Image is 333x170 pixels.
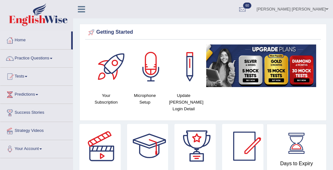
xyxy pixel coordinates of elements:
a: Strategy Videos [0,122,73,138]
a: Practice Questions [0,50,73,65]
h4: Update [PERSON_NAME] Login Detail [167,92,200,112]
a: Predictions [0,86,73,102]
h4: Microphone Setup [129,92,161,105]
h4: Days to Expiry [274,161,320,167]
img: small5.jpg [206,44,316,87]
a: Home [0,31,71,47]
a: Tests [0,68,73,84]
span: 60 [243,3,251,9]
a: Success Stories [0,104,73,120]
h4: Your Subscription [90,92,122,105]
a: Your Account [0,140,73,156]
div: Getting Started [87,28,319,37]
